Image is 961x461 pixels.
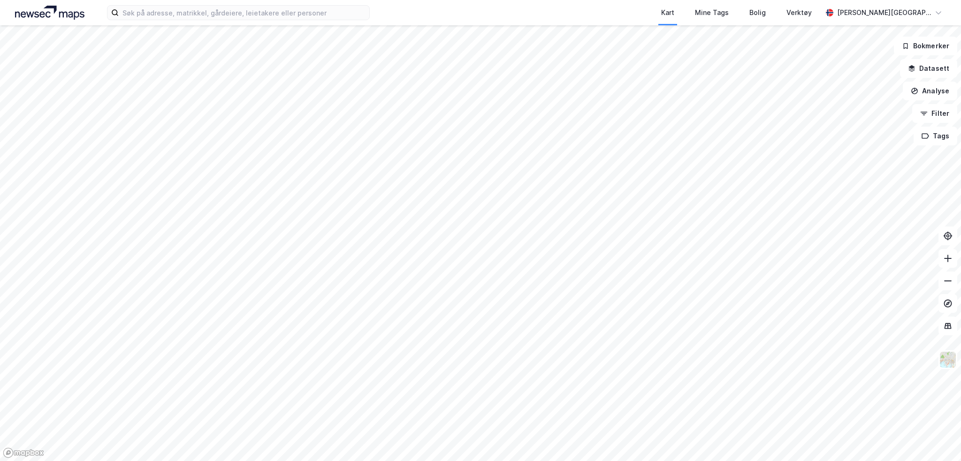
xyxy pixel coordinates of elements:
button: Filter [912,104,957,123]
button: Analyse [903,82,957,100]
div: [PERSON_NAME][GEOGRAPHIC_DATA] [837,7,931,18]
div: Mine Tags [695,7,729,18]
div: Bolig [749,7,766,18]
div: Verktøy [786,7,812,18]
button: Bokmerker [894,37,957,55]
div: Kart [661,7,674,18]
button: Datasett [900,59,957,78]
img: logo.a4113a55bc3d86da70a041830d287a7e.svg [15,6,84,20]
iframe: Chat Widget [914,416,961,461]
button: Tags [914,127,957,145]
a: Mapbox homepage [3,447,44,458]
input: Søk på adresse, matrikkel, gårdeiere, leietakere eller personer [119,6,369,20]
div: Kontrollprogram for chat [914,416,961,461]
img: Z [939,351,957,369]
